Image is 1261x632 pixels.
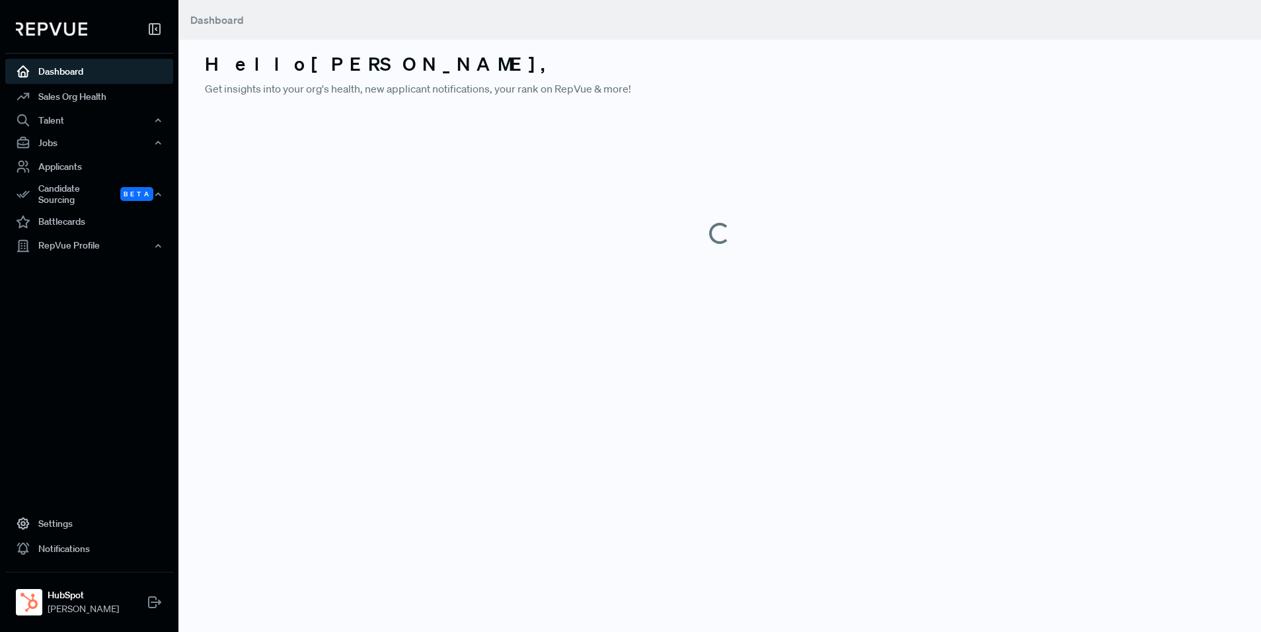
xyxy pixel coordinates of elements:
p: Get insights into your org's health, new applicant notifications, your rank on RepVue & more! [205,81,1235,97]
a: Notifications [5,536,173,561]
h3: Hello [PERSON_NAME] , [205,53,1235,75]
button: Candidate Sourcing Beta [5,179,173,210]
span: Dashboard [190,13,244,26]
img: RepVue [16,22,87,36]
a: Applicants [5,154,173,179]
img: HubSpot [19,592,40,613]
span: [PERSON_NAME] [48,602,119,616]
button: Jobs [5,132,173,154]
strong: HubSpot [48,588,119,602]
a: Battlecards [5,210,173,235]
button: Talent [5,109,173,132]
div: Candidate Sourcing [5,179,173,210]
a: Settings [5,511,173,536]
button: RepVue Profile [5,235,173,257]
span: Beta [120,187,153,201]
a: Sales Org Health [5,84,173,109]
a: HubSpotHubSpot[PERSON_NAME] [5,572,173,621]
a: Dashboard [5,59,173,84]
